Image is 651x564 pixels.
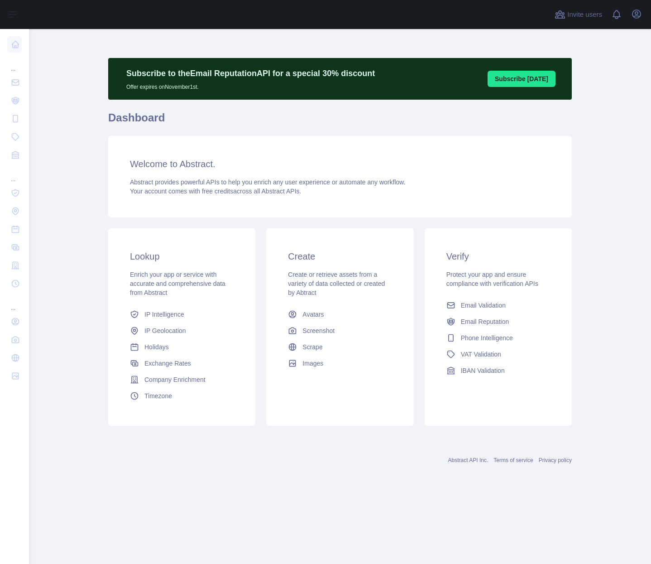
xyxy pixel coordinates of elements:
span: Holidays [144,342,169,352]
a: Privacy policy [539,457,572,463]
span: Your account comes with across all Abstract APIs. [130,188,301,195]
a: IP Geolocation [126,323,237,339]
a: IP Intelligence [126,306,237,323]
p: Offer expires on November 1st. [126,80,375,91]
span: Screenshot [302,326,335,335]
span: Images [302,359,323,368]
span: Exchange Rates [144,359,191,368]
h3: Verify [446,250,550,263]
a: Screenshot [284,323,395,339]
h1: Dashboard [108,111,572,132]
span: Timezone [144,391,172,400]
a: Timezone [126,388,237,404]
span: VAT Validation [461,350,501,359]
a: Avatars [284,306,395,323]
a: Exchange Rates [126,355,237,371]
span: Scrape [302,342,322,352]
a: Holidays [126,339,237,355]
h3: Lookup [130,250,234,263]
div: ... [7,165,22,183]
a: Scrape [284,339,395,355]
span: Email Reputation [461,317,509,326]
span: Invite users [567,10,602,20]
span: Enrich your app or service with accurate and comprehensive data from Abstract [130,271,225,296]
button: Invite users [553,7,604,22]
button: Subscribe [DATE] [488,71,555,87]
a: VAT Validation [443,346,554,362]
a: Email Validation [443,297,554,313]
h3: Create [288,250,392,263]
span: IP Intelligence [144,310,184,319]
span: Email Validation [461,301,506,310]
span: Phone Intelligence [461,333,513,342]
a: IBAN Validation [443,362,554,379]
a: Company Enrichment [126,371,237,388]
a: Email Reputation [443,313,554,330]
div: ... [7,54,22,72]
div: ... [7,294,22,312]
span: IBAN Validation [461,366,505,375]
span: Company Enrichment [144,375,206,384]
span: Protect your app and ensure compliance with verification APIs [446,271,538,287]
a: Images [284,355,395,371]
a: Abstract API Inc. [448,457,488,463]
span: Avatars [302,310,324,319]
p: Subscribe to the Email Reputation API for a special 30 % discount [126,67,375,80]
h3: Welcome to Abstract. [130,158,550,170]
span: free credits [202,188,233,195]
span: Abstract provides powerful APIs to help you enrich any user experience or automate any workflow. [130,178,406,186]
a: Terms of service [493,457,533,463]
span: Create or retrieve assets from a variety of data collected or created by Abtract [288,271,385,296]
span: IP Geolocation [144,326,186,335]
a: Phone Intelligence [443,330,554,346]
